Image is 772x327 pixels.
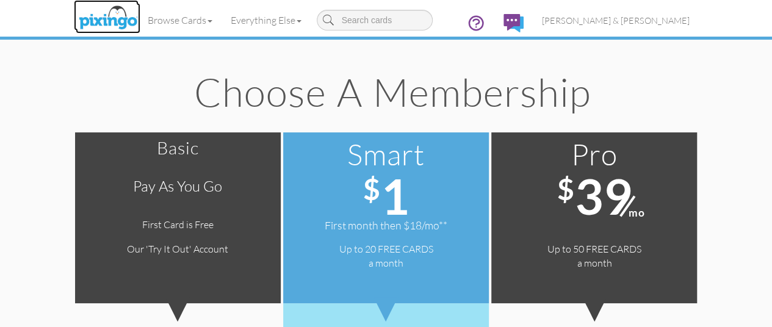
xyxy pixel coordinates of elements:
div: Our 'Try It Out' Account [75,242,281,256]
input: Search cards [317,10,433,31]
img: pixingo logo [76,3,140,34]
div: Up to 50 FREE CARDS [491,242,697,256]
sup: $ [557,171,574,206]
img: comments.svg [503,14,524,32]
h2: Basic [81,138,275,158]
a: Browse Cards [139,5,222,35]
sup: $ [363,171,380,206]
div: First month then $18/mo** [283,218,489,233]
a: Everything Else [222,5,311,35]
span: 39 [574,167,632,225]
a: [PERSON_NAME] & [PERSON_NAME] [533,5,699,36]
div: First Card is Free [75,218,281,232]
h2: Pro [497,138,691,171]
h2: Smart [289,138,483,171]
span: 1 [380,167,409,225]
div: Up to 20 FREE CARDS [283,242,489,256]
h3: Pay as you go [84,178,272,194]
div: a month [491,256,697,270]
span: [PERSON_NAME] & [PERSON_NAME] [542,15,690,26]
div: a month [283,256,489,270]
h1: Choose a Membership [95,70,690,113]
